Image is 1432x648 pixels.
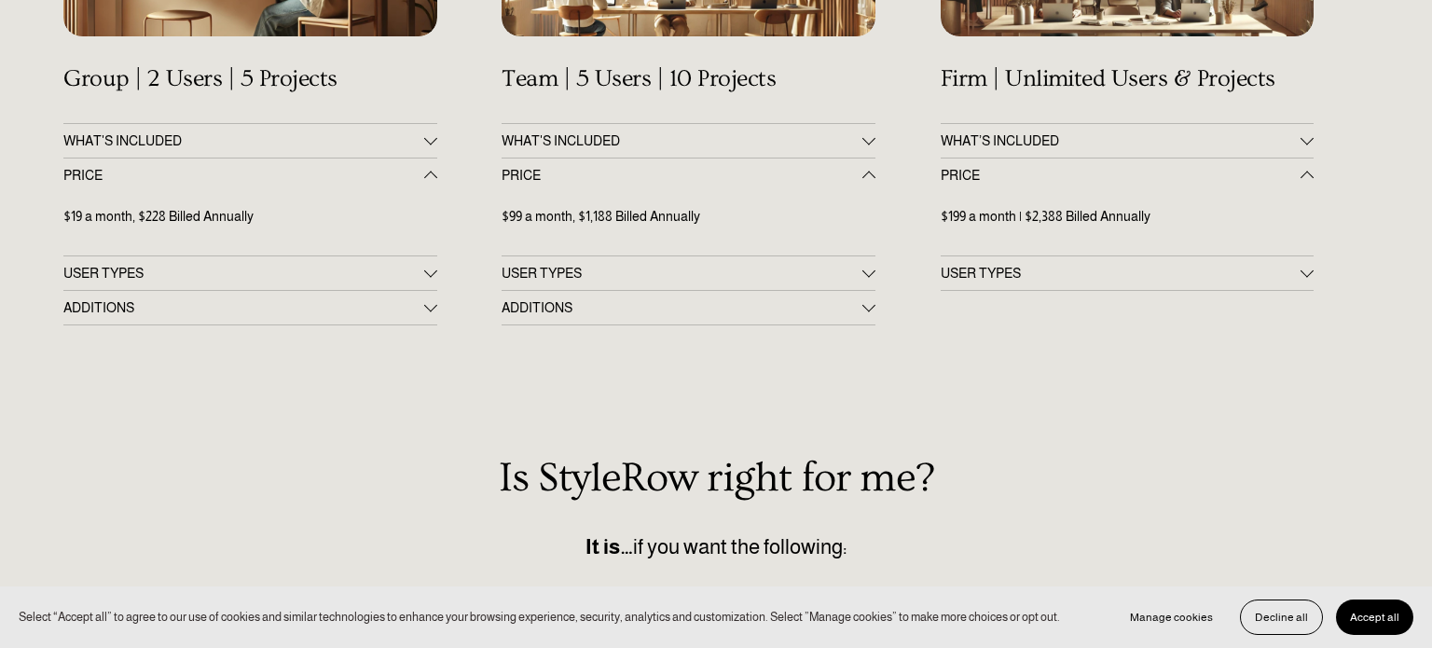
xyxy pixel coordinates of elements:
[502,256,874,290] button: USER TYPES
[941,159,1314,192] button: PRICE
[502,192,874,256] div: PRICE
[1116,600,1227,635] button: Manage cookies
[941,266,1301,281] span: USER TYPES
[941,192,1314,256] div: PRICE
[502,159,874,192] button: PRICE
[1130,611,1213,624] span: Manage cookies
[1336,600,1413,635] button: Accept all
[502,168,861,183] span: PRICE
[63,300,423,315] span: ADDITIONS
[1255,611,1308,624] span: Decline all
[941,168,1301,183] span: PRICE
[502,133,861,148] span: WHAT'S INCLUDED
[63,124,436,158] button: WHAT'S INCLUDED
[502,291,874,324] button: ADDITIONS
[63,531,1369,563] p: if you want the following:
[941,65,1314,93] h4: Firm | Unlimited Users & Projects
[502,207,874,227] p: $99 a month, $1,188 Billed Annually
[585,535,633,558] strong: It is…
[63,168,423,183] span: PRICE
[1240,600,1323,635] button: Decline all
[502,266,861,281] span: USER TYPES
[502,124,874,158] button: WHAT'S INCLUDED
[941,133,1301,148] span: WHAT’S INCLUDED
[941,124,1314,158] button: WHAT’S INCLUDED
[941,207,1314,227] p: $199 a month | $2,388 Billed Annually
[1350,611,1399,624] span: Accept all
[63,455,1369,502] h2: Is StyleRow right for me?
[63,65,436,93] h4: Group | 2 Users | 5 Projects
[63,266,423,281] span: USER TYPES
[19,608,1060,626] p: Select “Accept all” to agree to our use of cookies and similar technologies to enhance your brows...
[502,65,874,93] h4: Team | 5 Users | 10 Projects
[63,133,423,148] span: WHAT'S INCLUDED
[502,300,861,315] span: ADDITIONS
[63,159,436,192] button: PRICE
[63,291,436,324] button: ADDITIONS
[63,256,436,290] button: USER TYPES
[941,256,1314,290] button: USER TYPES
[63,207,436,227] p: $19 a month, $228 Billed Annually
[63,192,436,256] div: PRICE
